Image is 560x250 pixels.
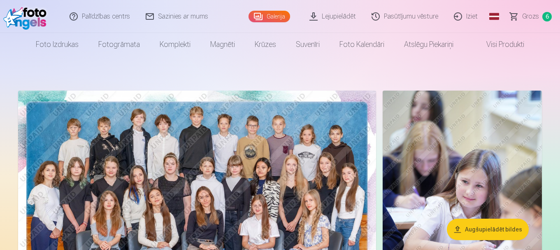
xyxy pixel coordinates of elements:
[522,12,539,21] span: Grozs
[3,3,51,30] img: /fa1
[200,33,245,56] a: Magnēti
[245,33,286,56] a: Krūzes
[463,33,534,56] a: Visi produkti
[286,33,330,56] a: Suvenīri
[394,33,463,56] a: Atslēgu piekariņi
[330,33,394,56] a: Foto kalendāri
[26,33,88,56] a: Foto izdrukas
[150,33,200,56] a: Komplekti
[447,219,529,240] button: Augšupielādēt bildes
[88,33,150,56] a: Fotogrāmata
[249,11,290,22] a: Galerija
[542,12,552,21] span: 6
